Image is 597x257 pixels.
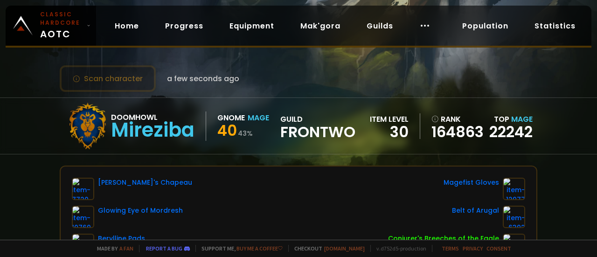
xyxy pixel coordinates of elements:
[455,16,516,35] a: Population
[40,10,83,41] span: AOTC
[236,245,283,252] a: Buy me a coffee
[324,245,365,252] a: [DOMAIN_NAME]
[486,245,511,252] a: Consent
[72,178,94,200] img: item-7720
[217,112,245,124] div: Gnome
[107,16,146,35] a: Home
[489,121,533,142] a: 22242
[370,113,409,125] div: item level
[158,16,211,35] a: Progress
[40,10,83,27] small: Classic Hardcore
[370,245,426,252] span: v. d752d5 - production
[288,245,365,252] span: Checkout
[511,114,533,125] span: Mage
[111,111,194,123] div: Doomhowl
[280,113,355,139] div: guild
[195,245,283,252] span: Support me,
[452,206,499,215] div: Belt of Arugal
[72,206,94,228] img: item-10769
[248,112,269,124] div: Mage
[444,178,499,188] div: Magefist Gloves
[527,16,583,35] a: Statistics
[167,73,239,84] span: a few seconds ago
[489,113,533,125] div: Top
[60,65,156,92] button: Scan character
[431,113,484,125] div: rank
[293,16,348,35] a: Mak'gora
[238,129,253,138] small: 43 %
[463,245,483,252] a: Privacy
[146,245,182,252] a: Report a bug
[91,245,133,252] span: Made by
[111,123,194,137] div: Mireziba
[222,16,282,35] a: Equipment
[503,206,525,228] img: item-6392
[431,125,484,139] a: 164863
[442,245,459,252] a: Terms
[370,125,409,139] div: 30
[280,125,355,139] span: Frontwo
[119,245,133,252] a: a fan
[503,178,525,200] img: item-12977
[359,16,401,35] a: Guilds
[388,234,499,243] div: Conjurer's Breeches of the Eagle
[98,206,183,215] div: Glowing Eye of Mordresh
[6,6,96,46] a: Classic HardcoreAOTC
[98,234,145,243] div: Berylline Pads
[217,120,237,141] span: 40
[98,178,192,188] div: [PERSON_NAME]'s Chapeau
